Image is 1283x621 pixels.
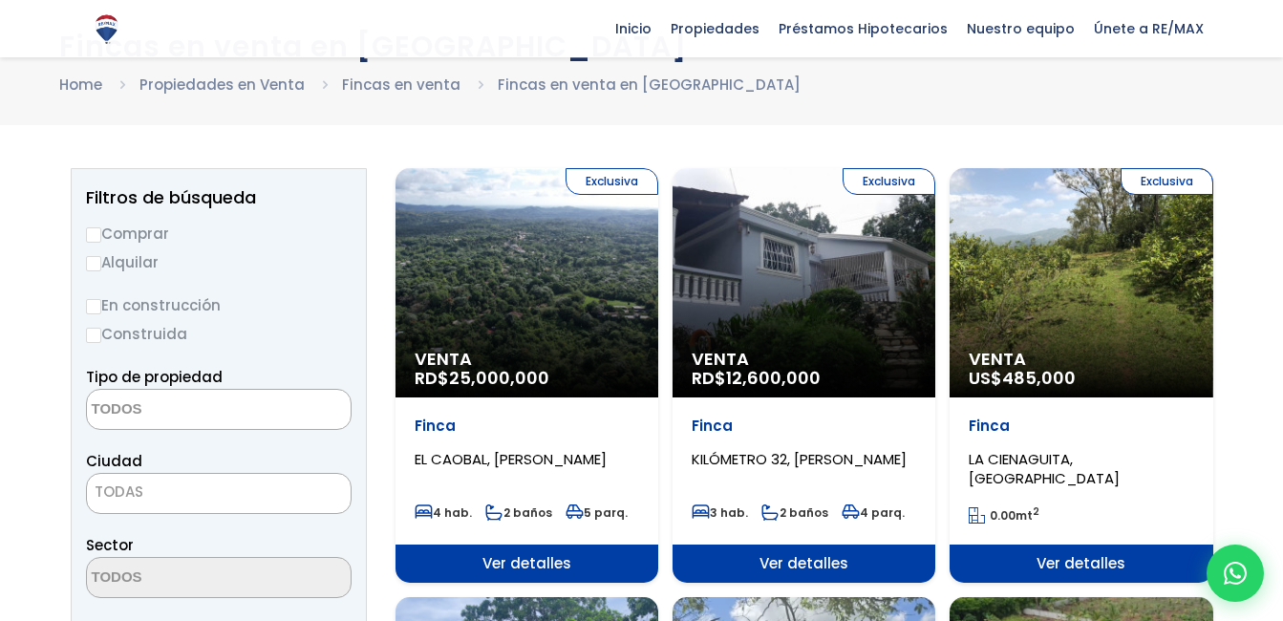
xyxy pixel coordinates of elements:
[87,479,351,505] span: TODAS
[661,14,769,43] span: Propiedades
[86,328,101,343] input: Construida
[969,449,1120,488] span: LA CIENAGUITA, [GEOGRAPHIC_DATA]
[692,504,748,521] span: 3 hab.
[1033,504,1039,519] sup: 2
[342,75,460,95] a: Fincas en venta
[86,473,352,514] span: TODAS
[761,504,828,521] span: 2 baños
[1002,366,1076,390] span: 485,000
[415,417,639,436] p: Finca
[990,507,1016,524] span: 0.00
[86,322,352,346] label: Construida
[396,545,658,583] span: Ver detalles
[1121,168,1213,195] span: Exclusiva
[139,75,305,95] a: Propiedades en Venta
[86,222,352,246] label: Comprar
[86,367,223,387] span: Tipo de propiedad
[673,545,935,583] span: Ver detalles
[726,366,821,390] span: 12,600,000
[86,293,352,317] label: En construcción
[59,75,102,95] a: Home
[86,188,352,207] h2: Filtros de búsqueda
[843,168,935,195] span: Exclusiva
[692,449,907,469] span: KILÓMETRO 32, [PERSON_NAME]
[606,14,661,43] span: Inicio
[566,168,658,195] span: Exclusiva
[950,545,1212,583] span: Ver detalles
[90,12,123,46] img: Logo de REMAX
[969,507,1039,524] span: mt
[969,366,1076,390] span: US$
[415,366,549,390] span: RD$
[86,299,101,314] input: En construcción
[396,168,658,583] a: Exclusiva Venta RD$25,000,000 Finca EL CAOBAL, [PERSON_NAME] 4 hab. 2 baños 5 parq. Ver detalles
[692,350,916,369] span: Venta
[86,250,352,274] label: Alquilar
[86,227,101,243] input: Comprar
[692,417,916,436] p: Finca
[415,350,639,369] span: Venta
[673,168,935,583] a: Exclusiva Venta RD$12,600,000 Finca KILÓMETRO 32, [PERSON_NAME] 3 hab. 2 baños 4 parq. Ver detalles
[957,14,1084,43] span: Nuestro equipo
[87,558,272,599] textarea: Search
[950,168,1212,583] a: Exclusiva Venta US$485,000 Finca LA CIENAGUITA, [GEOGRAPHIC_DATA] 0.00mt2 Ver detalles
[415,449,607,469] span: EL CAOBAL, [PERSON_NAME]
[449,366,549,390] span: 25,000,000
[969,350,1193,369] span: Venta
[692,366,821,390] span: RD$
[86,451,142,471] span: Ciudad
[86,256,101,271] input: Alquilar
[842,504,905,521] span: 4 parq.
[969,417,1193,436] p: Finca
[59,30,1225,63] h1: Fincas en venta en [GEOGRAPHIC_DATA]
[87,390,272,431] textarea: Search
[566,504,628,521] span: 5 parq.
[86,535,134,555] span: Sector
[769,14,957,43] span: Préstamos Hipotecarios
[415,504,472,521] span: 4 hab.
[95,482,143,502] span: TODAS
[1084,14,1213,43] span: Únete a RE/MAX
[498,73,801,96] li: Fincas en venta en [GEOGRAPHIC_DATA]
[485,504,552,521] span: 2 baños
